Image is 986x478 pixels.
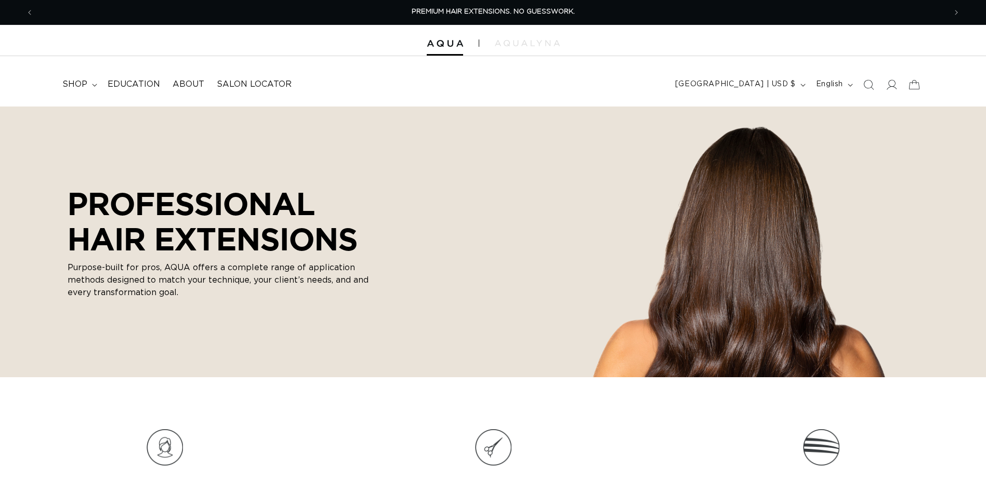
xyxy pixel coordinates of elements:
button: [GEOGRAPHIC_DATA] | USD $ [669,75,810,95]
summary: shop [56,73,101,96]
a: Education [101,73,166,96]
span: Education [108,79,160,90]
button: Previous announcement [18,3,41,22]
summary: Search [857,73,880,96]
a: About [166,73,211,96]
span: shop [62,79,87,90]
img: Aqua Hair Extensions [427,40,463,47]
img: Icon_7.png [147,429,183,466]
button: Next announcement [945,3,968,22]
span: Salon Locator [217,79,292,90]
a: Salon Locator [211,73,298,96]
img: Icon_8.png [475,429,511,466]
img: Icon_9.png [803,429,839,466]
span: [GEOGRAPHIC_DATA] | USD $ [675,79,796,90]
img: aqualyna.com [495,40,560,46]
p: PROFESSIONAL HAIR EXTENSIONS [68,185,369,256]
span: About [173,79,204,90]
button: English [810,75,857,95]
span: English [816,79,843,90]
p: Purpose-built for pros, AQUA offers a complete range of application methods designed to match you... [68,261,369,299]
span: PREMIUM HAIR EXTENSIONS. NO GUESSWORK. [412,8,575,15]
